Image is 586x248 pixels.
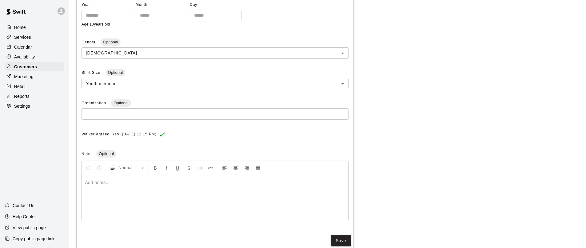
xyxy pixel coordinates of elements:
[14,54,35,60] p: Availability
[111,101,131,105] span: Optional
[13,214,36,220] p: Help Center
[82,130,157,139] span: Waiver Agreed: Yes ([DATE] 12:15 PM)
[14,44,32,50] p: Calendar
[5,23,64,32] a: Home
[14,93,30,99] p: Reports
[96,151,116,156] span: Optional
[82,70,102,75] span: Shirt Size
[82,78,349,89] div: Youth medium
[82,101,107,105] span: Organization
[94,162,105,173] button: Redo
[106,70,125,75] span: Optional
[101,40,120,44] span: Optional
[13,202,34,209] p: Contact Us
[82,152,93,156] span: Notes
[5,52,64,62] a: Availability
[14,74,34,80] p: Marketing
[14,34,31,40] p: Services
[253,162,263,173] button: Justify Align
[5,92,64,101] a: Reports
[14,64,37,70] p: Customers
[118,165,140,171] span: Normal
[5,62,64,71] a: Customers
[13,225,46,231] p: View public page
[5,42,64,52] a: Calendar
[230,162,241,173] button: Center Align
[107,162,147,173] button: Formatting Options
[83,162,94,173] button: Undo
[82,22,110,26] span: Age: 10 years old
[82,47,349,59] div: [DEMOGRAPHIC_DATA]
[5,72,64,81] a: Marketing
[13,236,54,242] p: Copy public page link
[5,102,64,111] a: Settings
[14,24,26,30] p: Home
[331,235,351,246] button: Save
[241,162,252,173] button: Right Align
[150,162,161,173] button: Format Bold
[14,83,26,90] p: Retail
[172,162,183,173] button: Format Underline
[205,162,216,173] button: Insert Link
[82,40,97,44] span: Gender
[5,82,64,91] a: Retail
[194,162,205,173] button: Insert Code
[183,162,194,173] button: Format Strikethrough
[219,162,230,173] button: Left Align
[5,33,64,42] a: Services
[14,103,30,109] p: Settings
[161,162,172,173] button: Format Italics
